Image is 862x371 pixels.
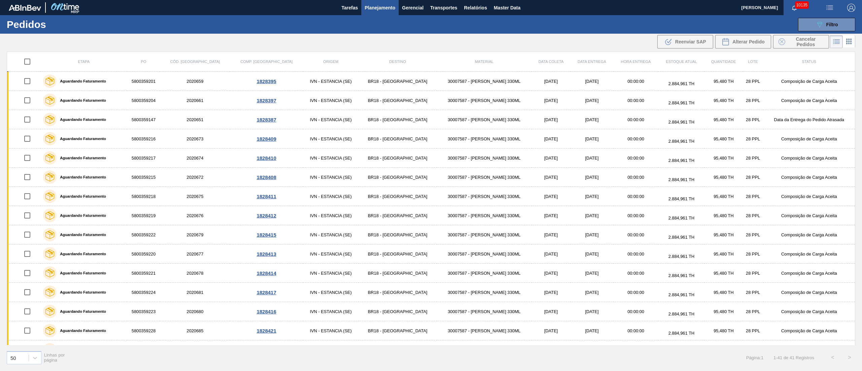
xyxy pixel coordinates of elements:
span: Gerencial [402,4,424,12]
td: 2020673 [160,129,230,148]
td: 95,480 TH [704,225,742,244]
div: Visão em Cards [843,35,855,48]
td: 30007587 - [PERSON_NAME] 330ML [437,264,532,283]
span: Tarefas [341,4,358,12]
td: 28 PPL [743,302,763,321]
td: [DATE] [570,206,614,225]
label: Aguardando Faturamento [57,309,106,313]
td: [DATE] [532,340,570,360]
td: 00:00:00 [614,340,658,360]
label: Aguardando Faturamento [57,194,106,198]
td: 5800359229 [127,340,160,360]
button: Cancelar Pedidos [773,35,829,48]
td: BR18 - [GEOGRAPHIC_DATA] [359,91,437,110]
td: 95,480 TH [704,283,742,302]
label: Aguardando Faturamento [57,98,106,102]
td: 2020679 [160,225,230,244]
td: [DATE] [570,283,614,302]
div: 1828410 [231,155,302,161]
a: Aguardando Faturamento58003592242020681IVN - ESTANCIA (SE)BR18 - [GEOGRAPHIC_DATA]30007587 - [PER... [7,283,855,302]
td: 00:00:00 [614,129,658,148]
td: BR18 - [GEOGRAPHIC_DATA] [359,187,437,206]
td: 30007587 - [PERSON_NAME] 330ML [437,283,532,302]
td: BR18 - [GEOGRAPHIC_DATA] [359,110,437,129]
span: Página : 1 [746,355,763,360]
td: 95,480 TH [704,187,742,206]
td: 95,480 TH [704,129,742,148]
td: 2020680 [160,302,230,321]
span: Etapa [78,60,90,64]
td: Composição de Carga Aceita [763,168,855,187]
td: 30007587 - [PERSON_NAME] 330ML [437,244,532,264]
td: 28 PPL [743,91,763,110]
td: Composição de Carga Aceita [763,187,855,206]
label: Aguardando Faturamento [57,233,106,237]
td: [DATE] [570,72,614,91]
td: [DATE] [532,244,570,264]
div: Cancelar Pedidos em Massa [773,35,829,48]
span: Reenviar SAP [675,39,706,44]
div: 1828416 [231,309,302,314]
span: 2.884,961 TH [668,215,694,221]
span: 2.884,961 TH [668,235,694,240]
span: 2.884,961 TH [668,177,694,182]
td: 5800359221 [127,264,160,283]
td: BR18 - [GEOGRAPHIC_DATA] [359,148,437,168]
span: Filtro [826,22,838,27]
td: 2020685 [160,321,230,340]
td: Composição de Carga Aceita [763,321,855,340]
td: 30007587 - [PERSON_NAME] 330ML [437,129,532,148]
td: 5800359223 [127,302,160,321]
button: Notificações [784,3,805,12]
td: Composição de Carga Aceita [763,148,855,168]
td: [DATE] [532,187,570,206]
td: IVN - ESTANCIA (SE) [303,225,359,244]
td: 2020659 [160,72,230,91]
td: IVN - ESTANCIA (SE) [303,148,359,168]
td: [DATE] [570,129,614,148]
div: 1828414 [231,270,302,276]
td: BR18 - [GEOGRAPHIC_DATA] [359,72,437,91]
div: 1828413 [231,251,302,257]
td: IVN - ESTANCIA (SE) [303,321,359,340]
td: Composição de Carga Aceita [763,225,855,244]
span: Transportes [430,4,457,12]
span: 2.884,961 TH [668,100,694,105]
img: Logout [847,4,855,12]
td: IVN - ESTANCIA (SE) [303,206,359,225]
td: 5800359222 [127,225,160,244]
td: 2020674 [160,148,230,168]
button: > [841,349,858,366]
td: IVN - ESTANCIA (SE) [303,244,359,264]
td: 95,480 TH [704,148,742,168]
td: 30007587 - [PERSON_NAME] 330ML [437,110,532,129]
a: Aguardando Faturamento58003592212020678IVN - ESTANCIA (SE)BR18 - [GEOGRAPHIC_DATA]30007587 - [PER... [7,264,855,283]
td: [DATE] [532,321,570,340]
span: Relatórios [464,4,487,12]
td: 2020672 [160,168,230,187]
span: Alterar Pedido [732,39,765,44]
td: [DATE] [570,302,614,321]
span: Master Data [494,4,520,12]
td: 5800359217 [127,148,160,168]
td: 28 PPL [743,110,763,129]
label: Aguardando Faturamento [57,290,106,294]
td: 30007587 - [PERSON_NAME] 330ML [437,225,532,244]
span: 2.884,961 TH [668,196,694,201]
label: Aguardando Faturamento [57,175,106,179]
td: 00:00:00 [614,148,658,168]
label: Aguardando Faturamento [57,79,106,83]
div: 1828417 [231,290,302,295]
td: 30007587 - [PERSON_NAME] 330ML [437,168,532,187]
td: 30007587 - [PERSON_NAME] 330ML [437,148,532,168]
td: 2020675 [160,187,230,206]
span: 2.884,961 TH [668,120,694,125]
div: 1828409 [231,136,302,142]
td: [DATE] [532,72,570,91]
span: 2.884,961 TH [668,311,694,316]
td: [DATE] [532,302,570,321]
a: Aguardando Faturamento58003592232020680IVN - ESTANCIA (SE)BR18 - [GEOGRAPHIC_DATA]30007587 - [PER... [7,302,855,321]
img: TNhmsLtSVTkK8tSr43FrP2fwEKptu5GPRR3wAAAABJRU5ErkJggg== [9,5,41,11]
td: 5800359201 [127,72,160,91]
td: [DATE] [570,187,614,206]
